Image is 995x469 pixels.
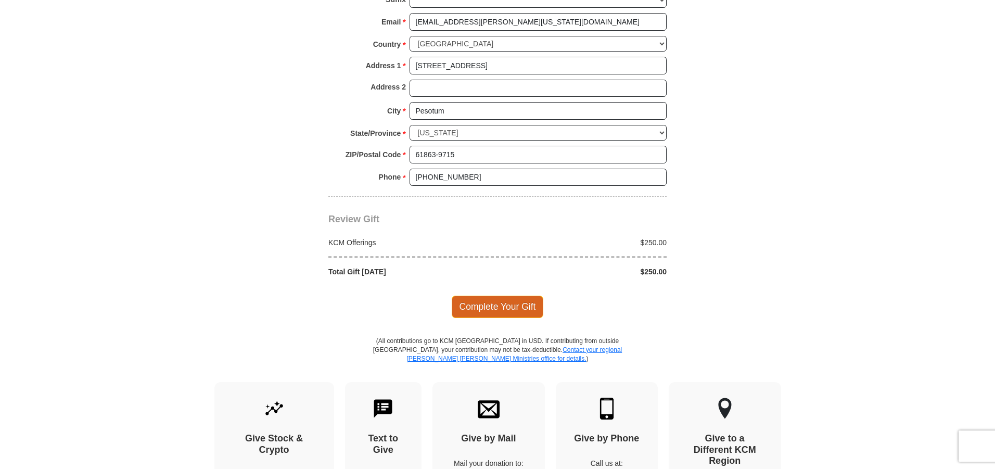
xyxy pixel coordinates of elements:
strong: ZIP/Postal Code [346,147,401,162]
span: Review Gift [328,214,379,224]
img: other-region [718,398,732,420]
h4: Give by Phone [574,433,640,445]
div: $250.00 [497,267,672,277]
img: envelope.svg [478,398,500,420]
h4: Give Stock & Crypto [233,433,316,455]
strong: Country [373,37,401,52]
h4: Give by Mail [451,433,527,445]
h4: Text to Give [363,433,404,455]
div: Total Gift [DATE] [323,267,498,277]
span: Complete Your Gift [452,296,544,318]
strong: State/Province [350,126,401,141]
div: KCM Offerings [323,237,498,248]
strong: Address 2 [371,80,406,94]
img: mobile.svg [596,398,618,420]
h4: Give to a Different KCM Region [687,433,763,467]
p: (All contributions go to KCM [GEOGRAPHIC_DATA] in USD. If contributing from outside [GEOGRAPHIC_D... [373,337,622,382]
p: Mail your donation to: [451,458,527,468]
strong: Address 1 [366,58,401,73]
img: give-by-stock.svg [263,398,285,420]
p: Call us at: [574,458,640,468]
img: text-to-give.svg [372,398,394,420]
strong: City [387,104,401,118]
div: $250.00 [497,237,672,248]
strong: Email [381,15,401,29]
a: Contact your regional [PERSON_NAME] [PERSON_NAME] Ministries office for details. [406,346,622,362]
strong: Phone [379,170,401,184]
